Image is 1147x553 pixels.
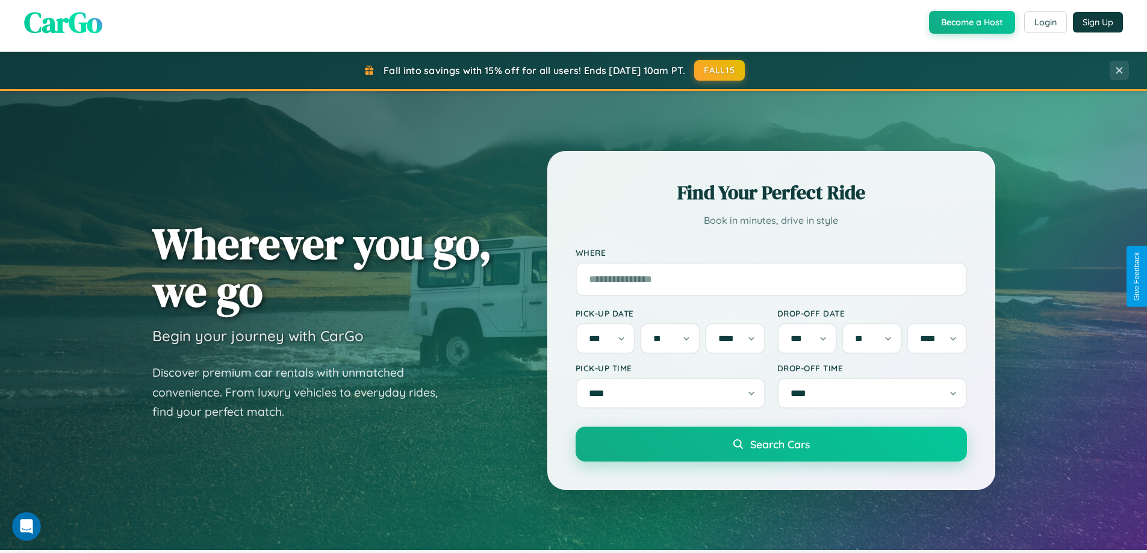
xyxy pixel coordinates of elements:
label: Drop-off Time [777,363,967,373]
span: Search Cars [750,437,810,451]
p: Book in minutes, drive in style [576,212,967,229]
button: Login [1024,11,1067,33]
span: Fall into savings with 15% off for all users! Ends [DATE] 10am PT. [384,64,685,76]
button: FALL15 [694,60,745,81]
label: Pick-up Time [576,363,765,373]
iframe: Intercom live chat [12,512,41,541]
h3: Begin your journey with CarGo [152,327,364,345]
button: Sign Up [1073,12,1123,32]
h1: Wherever you go, we go [152,220,492,315]
button: Become a Host [929,11,1015,34]
span: CarGo [24,2,102,42]
label: Drop-off Date [777,308,967,318]
button: Search Cars [576,427,967,462]
div: Give Feedback [1133,252,1141,301]
label: Where [576,247,967,258]
h2: Find Your Perfect Ride [576,179,967,206]
p: Discover premium car rentals with unmatched convenience. From luxury vehicles to everyday rides, ... [152,363,453,422]
label: Pick-up Date [576,308,765,318]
